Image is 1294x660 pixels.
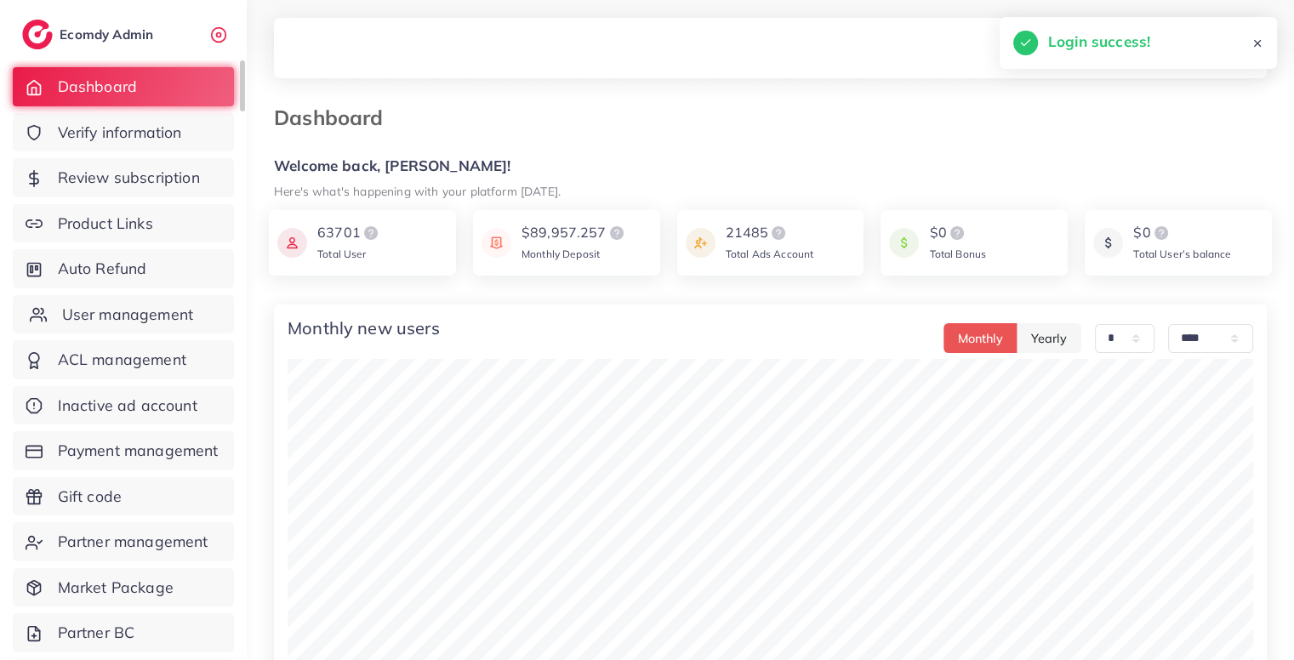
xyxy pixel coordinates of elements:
[58,213,153,235] span: Product Links
[58,167,200,189] span: Review subscription
[361,223,381,243] img: logo
[13,477,234,516] a: Gift code
[768,223,789,243] img: logo
[1133,247,1231,260] span: Total User’s balance
[929,223,986,243] div: $0
[58,76,137,98] span: Dashboard
[1133,223,1231,243] div: $0
[13,204,234,243] a: Product Links
[13,613,234,652] a: Partner BC
[58,486,122,508] span: Gift code
[277,223,307,263] img: icon payment
[943,323,1018,353] button: Monthly
[317,223,381,243] div: 63701
[482,223,511,263] img: icon payment
[58,622,135,644] span: Partner BC
[13,249,234,288] a: Auto Refund
[58,440,219,462] span: Payment management
[274,184,561,198] small: Here's what's happening with your platform [DATE].
[60,26,157,43] h2: Ecomdy Admin
[274,157,1267,175] h5: Welcome back, [PERSON_NAME]!
[13,431,234,470] a: Payment management
[13,522,234,561] a: Partner management
[1093,223,1123,263] img: icon payment
[13,158,234,197] a: Review subscription
[522,247,600,260] span: Monthly Deposit
[889,223,919,263] img: icon payment
[607,223,627,243] img: logo
[22,20,157,49] a: logoEcomdy Admin
[13,295,234,334] a: User management
[22,20,53,49] img: logo
[13,67,234,106] a: Dashboard
[726,247,814,260] span: Total Ads Account
[947,223,967,243] img: logo
[686,223,715,263] img: icon payment
[1151,223,1171,243] img: logo
[13,568,234,607] a: Market Package
[58,577,174,599] span: Market Package
[58,395,197,417] span: Inactive ad account
[726,223,814,243] div: 21485
[58,258,147,280] span: Auto Refund
[58,349,186,371] span: ACL management
[13,340,234,379] a: ACL management
[1017,323,1081,353] button: Yearly
[522,223,627,243] div: $89,957.257
[274,105,396,130] h3: Dashboard
[13,113,234,152] a: Verify information
[1048,31,1150,53] h5: Login success!
[929,247,986,260] span: Total Bonus
[317,247,367,260] span: Total User
[58,122,182,144] span: Verify information
[62,304,193,326] span: User management
[13,386,234,425] a: Inactive ad account
[288,318,440,339] h4: Monthly new users
[58,531,208,553] span: Partner management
